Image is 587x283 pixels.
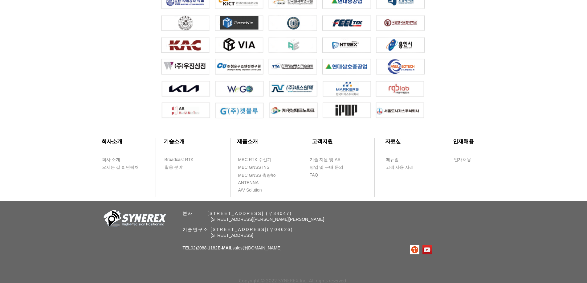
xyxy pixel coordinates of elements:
[238,172,292,179] a: MBC GNSS 측량/IoT
[238,180,259,186] span: ANTENNA
[238,179,273,187] a: ANTENNA
[238,186,273,194] a: A/V Solution
[385,139,401,144] span: ​자료실
[385,164,421,171] a: 고객 사용 사례
[164,139,185,144] span: ​기술소개
[183,227,293,232] span: 기술연구소 [STREET_ADDRESS](우04626)
[310,157,340,163] span: 기술 지원 및 AS
[454,156,483,164] a: 인재채용
[238,164,276,171] a: MBC GNSS INS
[410,245,432,254] ul: SNS 모음
[309,164,345,171] a: 영업 및 구매 문의
[238,172,279,179] span: MBC GNSS 측량/IoT
[237,139,258,144] span: ​제품소개
[310,164,344,171] span: 영업 및 구매 문의
[239,278,346,283] span: Copyright © 2022 SYNEREX Inc. All rights reserved
[164,164,200,171] a: 활용 분야
[516,257,587,283] iframe: Wix Chat
[183,211,292,216] span: ​ [STREET_ADDRESS] (우34047)
[211,217,324,222] span: [STREET_ADDRESS][PERSON_NAME][PERSON_NAME]
[386,164,414,171] span: 고객 사용 사례
[386,157,399,163] span: 매뉴얼
[218,245,232,250] span: E-MAIL
[238,164,270,171] span: MBC GNSS INS
[238,156,284,164] a: MBC RTK 수신기
[312,139,333,144] span: ​고객지원
[243,245,281,250] a: @[DOMAIN_NAME]
[309,156,356,164] a: 기술 지원 및 AS
[183,211,193,216] span: 본사
[310,172,318,178] span: FAQ
[238,157,272,163] span: MBC RTK 수신기
[309,171,345,179] a: FAQ
[410,245,419,254] img: 티스토리로고
[100,209,168,229] img: 회사_로고-removebg-preview.png
[164,156,200,164] a: Broadcast RTK
[102,157,120,163] span: 회사 소개
[165,164,183,171] span: 활용 분야
[422,245,432,254] img: 유튜브 사회 아이콘
[102,156,137,164] a: 회사 소개
[238,187,262,193] span: A/V Solution
[102,164,143,171] a: 오시는 길 & 연락처
[102,164,139,171] span: 오시는 길 & 연락처
[385,156,421,164] a: 매뉴얼
[165,157,194,163] span: Broadcast RTK
[454,157,471,163] span: 인재채용
[453,139,474,144] span: ​인재채용
[211,233,253,238] span: [STREET_ADDRESS]
[183,245,282,250] span: 02)2088-1182 sales
[183,245,191,250] span: TEL
[101,139,122,144] span: ​회사소개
